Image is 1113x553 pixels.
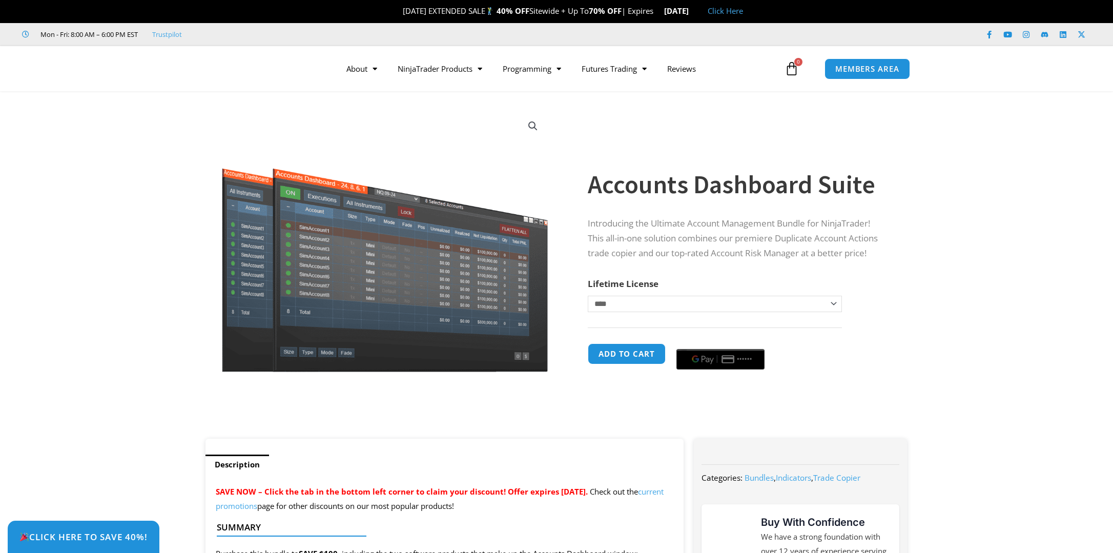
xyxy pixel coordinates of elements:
img: 🎉 [395,7,402,15]
img: ⌛ [654,7,662,15]
button: Buy with GPay [676,349,765,370]
img: 🎉 [20,532,29,541]
img: 🏌️‍♂️ [486,7,493,15]
button: Add to cart [588,343,666,364]
a: Programming [492,57,571,80]
strong: 40% OFF [497,6,529,16]
span: 0 [794,58,802,66]
a: Click Here [708,6,743,16]
a: Description [205,455,269,475]
img: 🏭 [689,7,697,15]
a: Clear options [588,317,604,324]
span: Click Here to save 40%! [19,532,148,541]
a: About [336,57,387,80]
a: Trustpilot [152,28,182,40]
text: •••••• [737,356,752,363]
img: LogoAI | Affordable Indicators – NinjaTrader [190,50,300,87]
h1: Accounts Dashboard Suite [588,167,887,202]
span: , , [745,473,860,483]
a: Indicators [776,473,811,483]
strong: 70% OFF [589,6,622,16]
nav: Menu [336,57,782,80]
a: Trade Copier [813,473,860,483]
a: Futures Trading [571,57,657,80]
a: 0 [769,54,814,84]
a: View full-screen image gallery [524,117,542,135]
a: Bundles [745,473,774,483]
img: Screenshot 2024-08-26 155710eeeee [220,109,550,372]
a: NinjaTrader Products [387,57,492,80]
h3: Buy With Confidence [761,515,889,530]
iframe: Secure payment input frame [674,342,767,343]
span: Mon - Fri: 8:00 AM – 6:00 PM EST [38,28,138,40]
strong: [DATE] [664,6,697,16]
span: SAVE NOW – Click the tab in the bottom left corner to claim your discount! Offer expires [DATE]. [216,486,588,497]
label: Lifetime License [588,278,658,290]
span: [DATE] EXTENDED SALE Sitewide + Up To | Expires [392,6,664,16]
p: Introducing the Ultimate Account Management Bundle for NinjaTrader! This all-in-one solution comb... [588,216,887,261]
a: MEMBERS AREA [825,58,910,79]
a: 🎉Click Here to save 40%! [8,521,159,553]
span: MEMBERS AREA [835,65,899,73]
a: Reviews [657,57,706,80]
p: Check out the page for other discounts on our most popular products! [216,485,673,514]
span: Categories: [702,473,743,483]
